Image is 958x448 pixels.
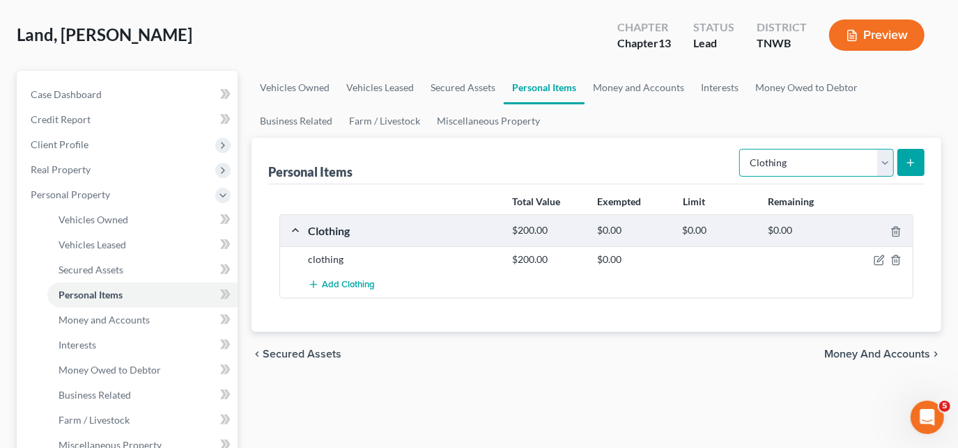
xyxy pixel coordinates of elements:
[617,19,671,35] div: Chapter
[693,71,747,104] a: Interests
[338,71,422,104] a: Vehicles Leased
[505,224,590,237] div: $200.00
[252,349,341,360] button: chevron_left Secured Assets
[341,104,428,138] a: Farm / Livestock
[47,257,238,282] a: Secured Assets
[252,349,263,360] i: chevron_left
[683,195,705,207] strong: Limit
[590,224,675,237] div: $0.00
[17,24,192,45] span: Land, [PERSON_NAME]
[757,19,807,35] div: District
[59,339,96,351] span: Interests
[59,289,123,301] span: Personal Items
[824,349,930,360] span: Money and Accounts
[757,35,807,51] div: TNWB
[693,19,734,35] div: Status
[658,36,671,49] span: 13
[59,414,130,426] span: Farm / Livestock
[59,264,123,275] span: Secured Assets
[31,138,88,150] span: Client Profile
[768,195,814,207] strong: Remaining
[301,223,505,238] div: Clothing
[512,195,560,207] strong: Total Value
[597,195,641,207] strong: Exempted
[422,71,504,104] a: Secured Assets
[505,253,590,266] div: $200.00
[47,232,238,257] a: Vehicles Leased
[322,280,375,291] span: Add Clothing
[20,107,238,132] a: Credit Report
[263,349,341,360] span: Secured Assets
[824,349,941,360] button: Money and Accounts chevron_right
[47,408,238,433] a: Farm / Livestock
[252,71,338,104] a: Vehicles Owned
[20,82,238,107] a: Case Dashboard
[252,104,341,138] a: Business Related
[59,214,128,225] span: Vehicles Owned
[47,383,238,408] a: Business Related
[59,364,161,376] span: Money Owed to Debtor
[829,19,925,51] button: Preview
[911,401,944,434] iframe: Intercom live chat
[590,253,675,266] div: $0.00
[59,239,126,250] span: Vehicles Leased
[31,189,110,200] span: Personal Property
[939,401,950,412] span: 5
[268,163,353,180] div: Personal Items
[676,224,761,237] div: $0.00
[47,207,238,232] a: Vehicles Owned
[31,163,91,175] span: Real Property
[301,253,505,266] div: clothing
[930,349,941,360] i: chevron_right
[59,314,150,326] span: Money and Accounts
[47,307,238,333] a: Money and Accounts
[761,224,846,237] div: $0.00
[47,358,238,383] a: Money Owed to Debtor
[47,282,238,307] a: Personal Items
[31,88,102,100] span: Case Dashboard
[47,333,238,358] a: Interests
[59,389,131,401] span: Business Related
[31,113,91,125] span: Credit Report
[617,35,671,51] div: Chapter
[504,71,585,104] a: Personal Items
[747,71,866,104] a: Money Owed to Debtor
[428,104,548,138] a: Miscellaneous Property
[693,35,734,51] div: Lead
[585,71,693,104] a: Money and Accounts
[308,272,375,298] button: Add Clothing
